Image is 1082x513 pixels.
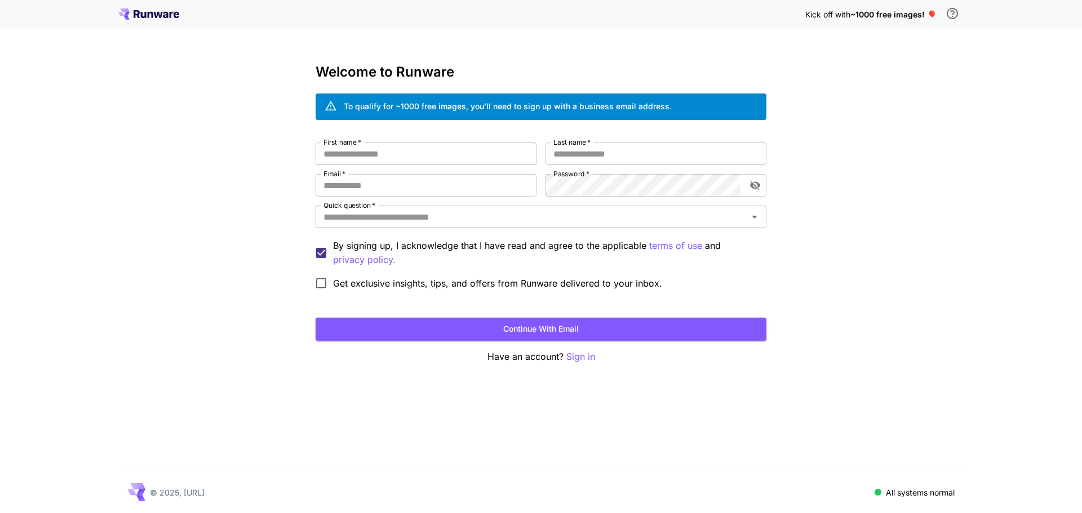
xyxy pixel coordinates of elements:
button: Open [747,209,762,225]
label: Email [323,169,345,179]
p: terms of use [649,239,702,253]
span: Kick off with [805,10,850,19]
label: Password [553,169,589,179]
button: In order to qualify for free credit, you need to sign up with a business email address and click ... [941,2,964,25]
span: Get exclusive insights, tips, and offers from Runware delivered to your inbox. [333,276,662,290]
p: Have an account? [316,350,766,364]
p: By signing up, I acknowledge that I have read and agree to the applicable and [333,239,757,267]
label: Last name [553,137,591,147]
p: All systems normal [886,487,955,498]
div: To qualify for ~1000 free images, you’ll need to sign up with a business email address. [344,100,672,112]
span: ~1000 free images! 🎈 [850,10,937,19]
h3: Welcome to Runware [316,64,766,80]
button: By signing up, I acknowledge that I have read and agree to the applicable terms of use and [333,253,396,267]
label: Quick question [323,200,375,210]
button: By signing up, I acknowledge that I have read and agree to the applicable and privacy policy. [649,239,702,253]
p: privacy policy. [333,253,396,267]
label: First name [323,137,361,147]
button: toggle password visibility [745,175,765,195]
button: Continue with email [316,318,766,341]
button: Sign in [566,350,595,364]
p: © 2025, [URL] [150,487,205,498]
